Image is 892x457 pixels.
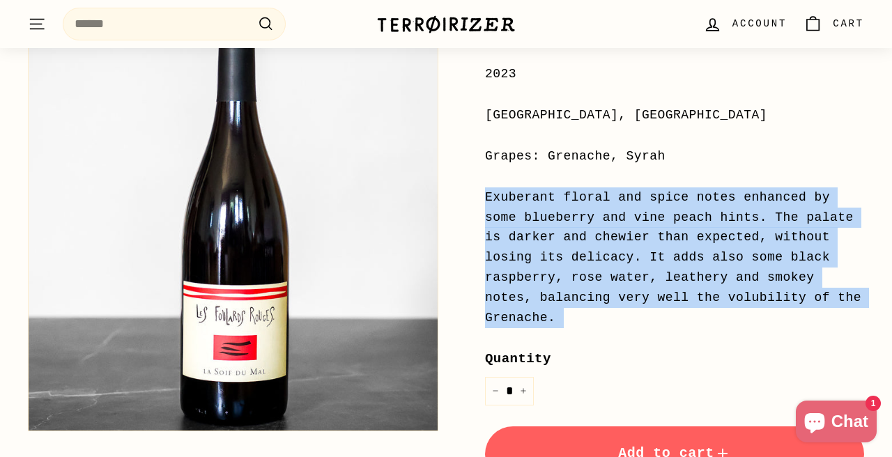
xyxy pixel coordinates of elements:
[795,3,872,45] a: Cart
[485,187,864,328] div: Exuberant floral and spice notes enhanced by some blueberry and vine peach hints. The palate is d...
[485,146,864,166] div: Grapes: Grenache, Syrah
[485,105,864,125] div: [GEOGRAPHIC_DATA], [GEOGRAPHIC_DATA]
[792,401,881,446] inbox-online-store-chat: Shopify online store chat
[513,377,534,405] button: Increase item quantity by one
[485,377,506,405] button: Reduce item quantity by one
[485,377,534,405] input: quantity
[485,64,864,84] div: 2023
[833,16,864,31] span: Cart
[485,348,864,369] label: Quantity
[695,3,795,45] a: Account
[732,16,787,31] span: Account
